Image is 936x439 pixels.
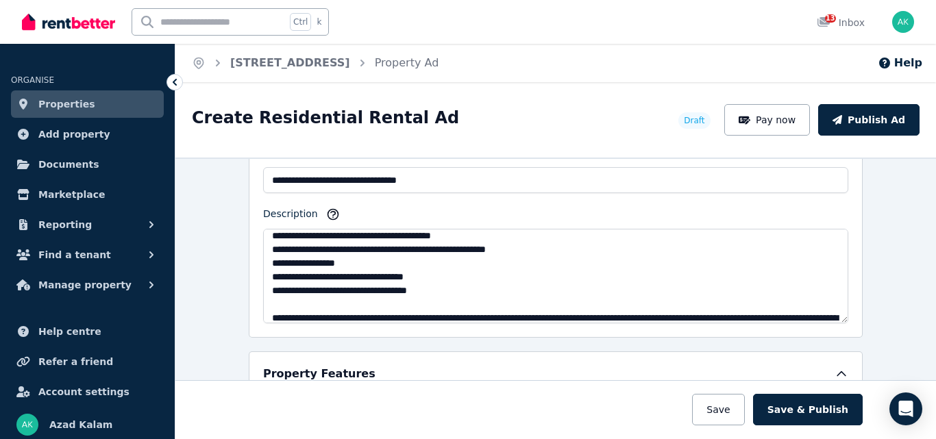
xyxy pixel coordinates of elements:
button: Help [878,55,922,71]
button: Save & Publish [753,394,863,425]
div: Open Intercom Messenger [889,392,922,425]
label: Description [263,207,318,226]
img: Azad Kalam [892,11,914,33]
button: Reporting [11,211,164,238]
button: Save [692,394,744,425]
button: Pay now [724,104,811,136]
a: Properties [11,90,164,118]
a: [STREET_ADDRESS] [230,56,350,69]
div: Inbox [817,16,865,29]
button: Publish Ad [818,104,920,136]
span: Help centre [38,323,101,340]
a: Refer a friend [11,348,164,375]
a: Help centre [11,318,164,345]
h1: Create Residential Rental Ad [192,107,459,129]
span: k [317,16,321,27]
button: Find a tenant [11,241,164,268]
a: Account settings [11,378,164,405]
span: Manage property [38,277,132,293]
span: Find a tenant [38,247,111,263]
button: Manage property [11,271,164,299]
span: Ctrl [290,13,311,31]
span: Documents [38,156,99,173]
span: Marketplace [38,186,105,203]
span: Reporting [38,216,92,233]
img: Azad Kalam [16,414,38,436]
span: Refer a friend [38,353,113,370]
span: ORGANISE [11,75,54,85]
span: 13 [825,14,836,23]
h5: Property Features [263,366,375,382]
span: Account settings [38,384,130,400]
a: Property Ad [375,56,439,69]
a: Add property [11,121,164,148]
span: Draft [684,115,704,126]
a: Marketplace [11,181,164,208]
span: Properties [38,96,95,112]
span: Add property [38,126,110,142]
nav: Breadcrumb [175,44,455,82]
a: Documents [11,151,164,178]
span: Azad Kalam [49,416,112,433]
img: RentBetter [22,12,115,32]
